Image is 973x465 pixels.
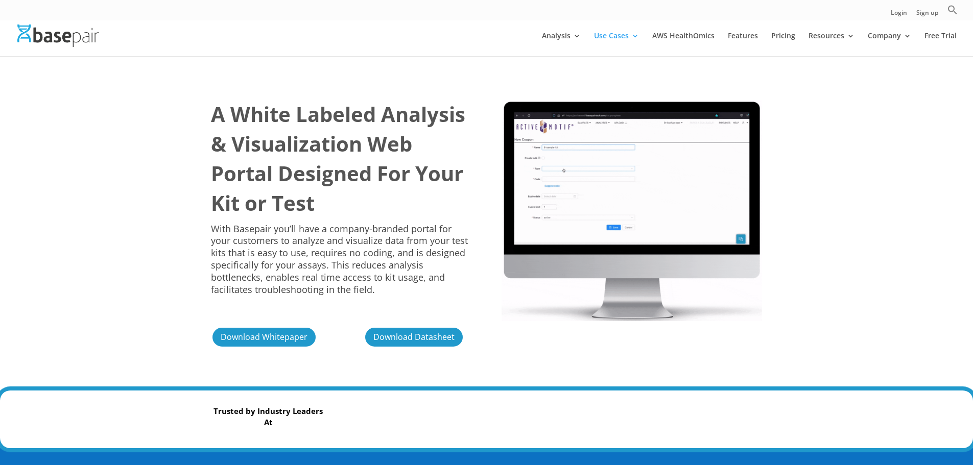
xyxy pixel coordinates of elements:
img: Basepair [17,25,99,46]
img: Library Prep Kit New 2022 [502,100,762,321]
a: AWS HealthOmics [652,32,715,56]
a: Pricing [771,32,795,56]
a: Login [891,10,907,20]
a: Sign up [916,10,938,20]
a: Use Cases [594,32,639,56]
span: With Basepair you’ll have a company-branded portal for your customers to analyze and visualize da... [211,223,468,296]
strong: Trusted by Industry Leaders At [213,406,323,427]
a: Search Icon Link [947,5,958,20]
a: Company [868,32,911,56]
svg: Search [947,5,958,15]
a: Free Trial [924,32,957,56]
b: A White Labeled Analysis & Visualization Web Portal Designed For Your Kit or Test [211,100,465,217]
a: Resources [809,32,855,56]
a: Features [728,32,758,56]
a: Download Whitepaper [211,326,317,348]
a: Download Datasheet [364,326,464,348]
a: Analysis [542,32,581,56]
